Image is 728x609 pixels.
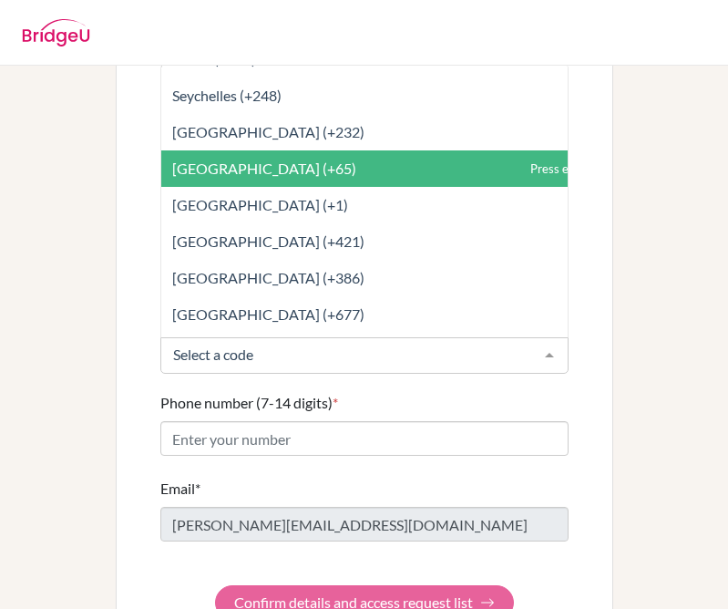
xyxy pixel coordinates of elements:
[172,196,348,213] span: [GEOGRAPHIC_DATA] (+1)
[172,232,364,250] span: [GEOGRAPHIC_DATA] (+421)
[172,87,282,104] span: Seychelles (+248)
[22,19,90,46] img: BridgeU logo
[172,269,364,286] span: [GEOGRAPHIC_DATA] (+386)
[169,346,531,364] input: Select a code
[172,305,364,323] span: [GEOGRAPHIC_DATA] (+677)
[160,478,200,500] label: Email*
[160,421,569,456] input: Enter your number
[172,160,356,177] span: [GEOGRAPHIC_DATA] (+65)
[172,123,364,140] span: [GEOGRAPHIC_DATA] (+232)
[160,392,338,414] label: Phone number (7-14 digits)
